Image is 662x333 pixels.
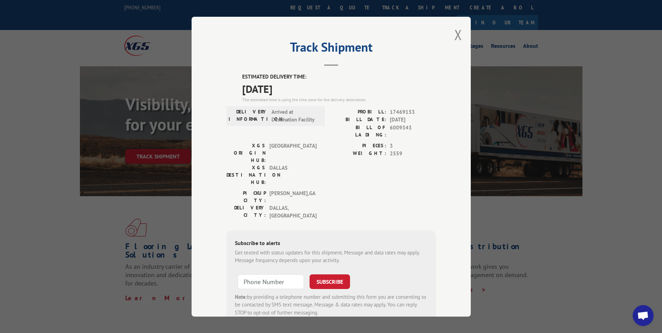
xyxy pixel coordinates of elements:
[235,293,427,317] div: by providing a telephone number and submitting this form you are consenting to be contacted by SM...
[226,189,266,204] label: PICKUP CITY:
[331,150,386,158] label: WEIGHT:
[242,96,436,103] div: The estimated time is using the time zone for the delivery destination.
[226,164,266,186] label: XGS DESTINATION HUB:
[269,164,317,186] span: DALLAS
[242,81,436,96] span: [DATE]
[454,25,462,44] button: Close modal
[226,142,266,164] label: XGS ORIGIN HUB:
[235,249,427,264] div: Get texted with status updates for this shipment. Message and data rates may apply. Message frequ...
[269,189,317,204] span: [PERSON_NAME] , GA
[390,142,436,150] span: 3
[390,150,436,158] span: 2559
[390,108,436,116] span: 17469153
[390,124,436,138] span: 6009343
[238,274,304,289] input: Phone Number
[331,108,386,116] label: PROBILL:
[226,42,436,55] h2: Track Shipment
[235,293,247,300] strong: Note:
[310,274,350,289] button: SUBSCRIBE
[269,204,317,220] span: DALLAS , [GEOGRAPHIC_DATA]
[272,108,319,124] span: Arrived at Destination Facility
[229,108,268,124] label: DELIVERY INFORMATION:
[269,142,317,164] span: [GEOGRAPHIC_DATA]
[235,238,427,249] div: Subscribe to alerts
[633,305,654,326] a: Open chat
[390,116,436,124] span: [DATE]
[331,142,386,150] label: PIECES:
[331,124,386,138] label: BILL OF LADING:
[242,73,436,81] label: ESTIMATED DELIVERY TIME:
[226,204,266,220] label: DELIVERY CITY:
[331,116,386,124] label: BILL DATE:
